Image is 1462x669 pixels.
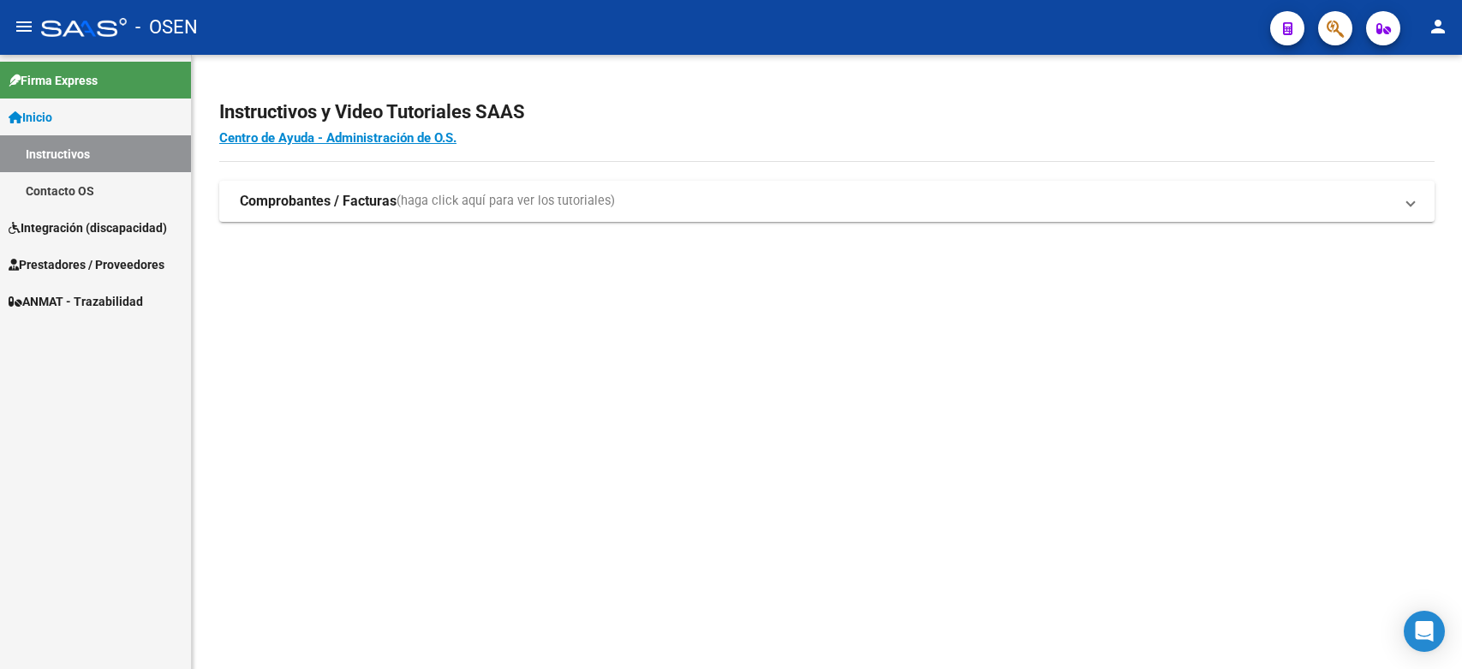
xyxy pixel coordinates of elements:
[397,192,615,211] span: (haga click aquí para ver los tutoriales)
[219,181,1435,222] mat-expansion-panel-header: Comprobantes / Facturas(haga click aquí para ver los tutoriales)
[9,218,167,237] span: Integración (discapacidad)
[9,71,98,90] span: Firma Express
[1428,16,1448,37] mat-icon: person
[219,96,1435,128] h2: Instructivos y Video Tutoriales SAAS
[9,255,164,274] span: Prestadores / Proveedores
[135,9,198,46] span: - OSEN
[219,130,457,146] a: Centro de Ayuda - Administración de O.S.
[1404,611,1445,652] div: Open Intercom Messenger
[9,108,52,127] span: Inicio
[240,192,397,211] strong: Comprobantes / Facturas
[14,16,34,37] mat-icon: menu
[9,292,143,311] span: ANMAT - Trazabilidad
